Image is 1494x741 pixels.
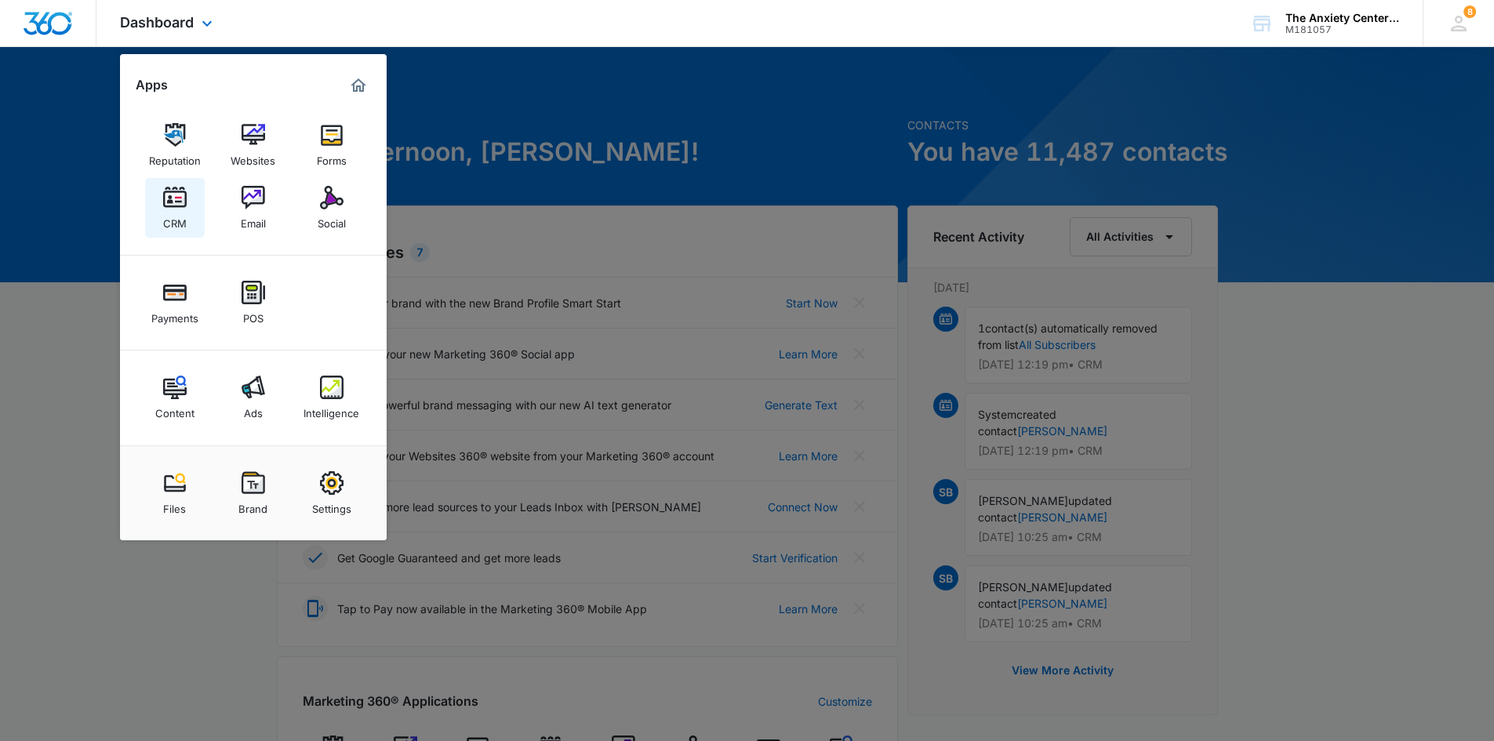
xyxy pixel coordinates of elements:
a: CRM [145,178,205,238]
a: Social [302,178,362,238]
a: Settings [302,463,362,523]
div: Brand [238,495,267,515]
div: Websites [231,147,275,167]
div: notifications count [1463,5,1476,18]
span: 8 [1463,5,1476,18]
div: Forms [317,147,347,167]
span: Dashboard [120,14,194,31]
div: account id [1285,24,1400,35]
div: POS [243,304,264,325]
div: account name [1285,12,1400,24]
div: Intelligence [304,399,359,420]
a: Websites [224,115,283,175]
div: Email [241,209,266,230]
a: Intelligence [302,368,362,427]
div: Settings [312,495,351,515]
a: Email [224,178,283,238]
a: Content [145,368,205,427]
div: Files [163,495,186,515]
a: Forms [302,115,362,175]
a: Reputation [145,115,205,175]
div: Payments [151,304,198,325]
a: Files [145,463,205,523]
div: Social [318,209,346,230]
div: Content [155,399,194,420]
div: Reputation [149,147,201,167]
h2: Apps [136,78,168,93]
a: Payments [145,273,205,332]
a: Marketing 360® Dashboard [346,73,371,98]
div: CRM [163,209,187,230]
a: POS [224,273,283,332]
a: Brand [224,463,283,523]
a: Ads [224,368,283,427]
div: Ads [244,399,263,420]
